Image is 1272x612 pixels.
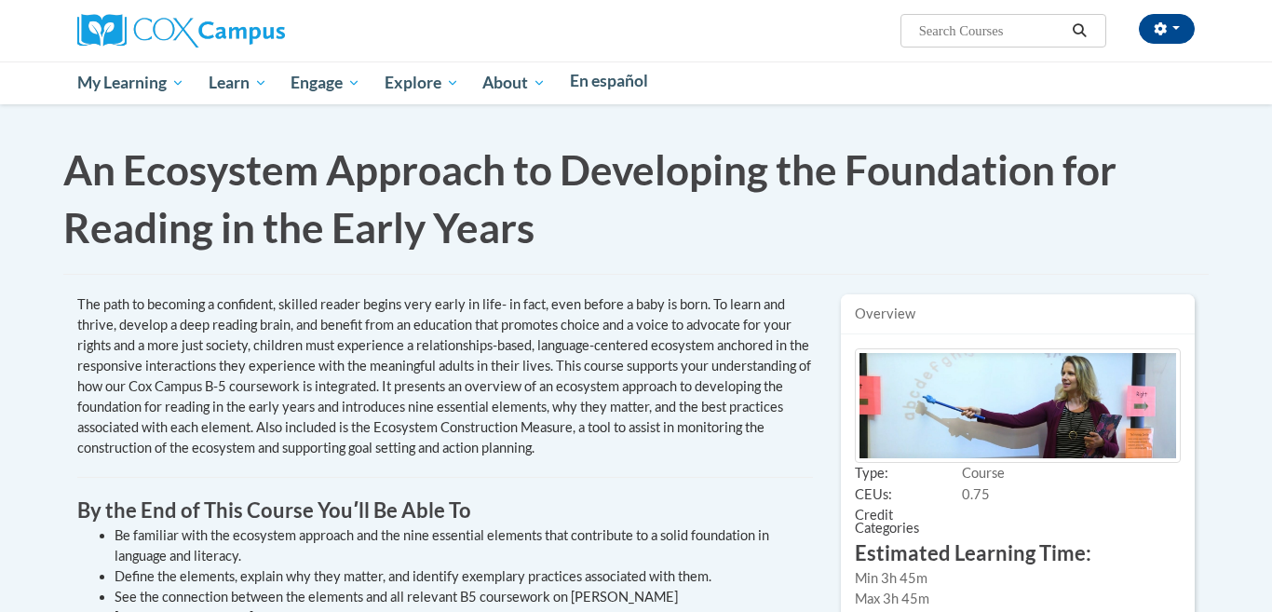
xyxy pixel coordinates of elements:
span: Engage [291,72,360,94]
span: En español [570,71,648,90]
h3: Estimated Learning Time: [855,539,1181,568]
span: CEUs: [855,485,962,506]
li: Be familiar with the ecosystem approach and the nine essential elements that contribute to a soli... [115,525,813,566]
div: Overview [841,294,1195,334]
i:  [1072,24,1089,38]
span: Type: [855,464,962,484]
a: En español [558,61,660,101]
span: 0.75 [962,486,990,502]
span: Explore [385,72,459,94]
a: Explore [372,61,471,104]
a: My Learning [65,61,196,104]
img: Cox Campus [77,14,285,48]
li: Define the elements, explain why they matter, and identify exemplary practices associated with them. [115,566,813,587]
img: Image of Course [855,348,1181,462]
a: Cox Campus [77,21,285,37]
span: My Learning [77,72,184,94]
h3: By the End of This Course Youʹll Be Able To [77,496,813,525]
span: Credit Categories [855,506,962,540]
span: An Ecosystem Approach to Developing the Foundation for Reading in the Early Years [63,145,1116,252]
span: Course [962,465,1005,481]
a: Learn [196,61,279,104]
a: About [471,61,559,104]
div: Min 3h 45m [855,568,1181,589]
button: Search [1066,20,1094,42]
div: The path to becoming a confident, skilled reader begins very early in life- in fact, even before ... [77,294,813,458]
span: Learn [209,72,267,94]
button: Account Settings [1139,14,1195,44]
div: Max 3h 45m [855,589,1181,609]
input: Search Courses [917,20,1066,42]
div: Main menu [49,61,1223,104]
a: Engage [278,61,372,104]
span: About [482,72,546,94]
